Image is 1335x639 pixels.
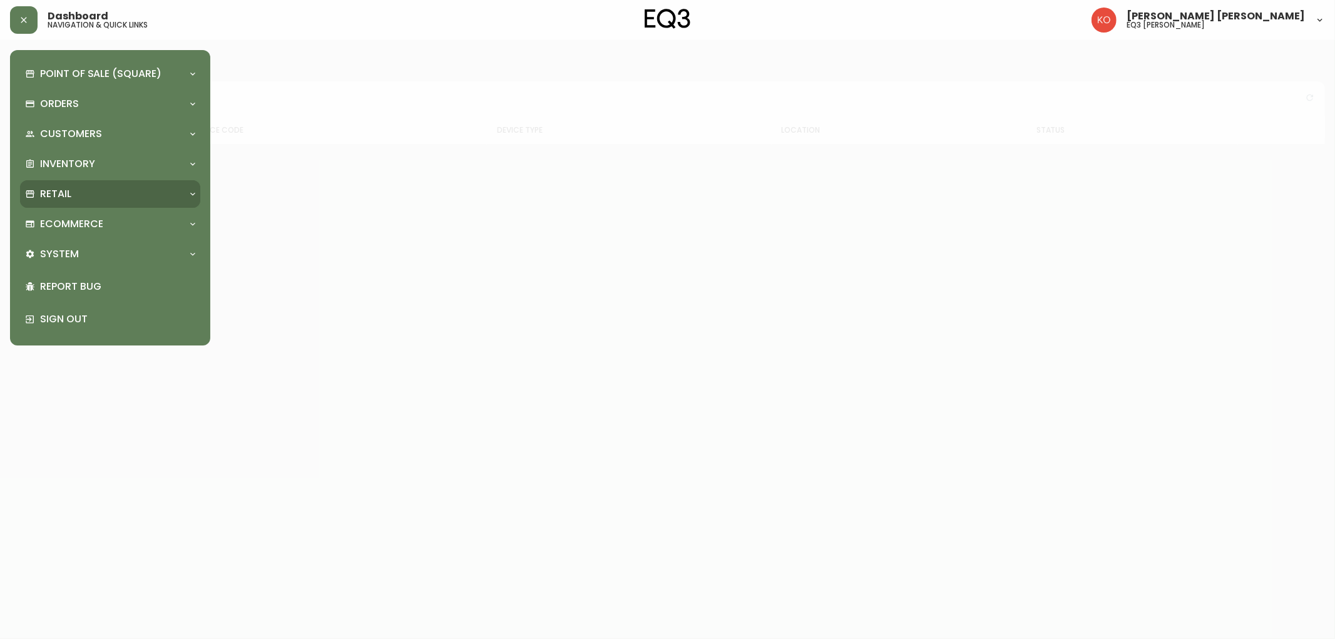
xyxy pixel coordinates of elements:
span: Dashboard [48,11,108,21]
p: Orders [40,97,79,111]
div: Report Bug [20,270,200,303]
p: Retail [40,187,71,201]
div: System [20,240,200,268]
div: Retail [20,180,200,208]
p: Point of Sale (Square) [40,67,161,81]
div: Ecommerce [20,210,200,238]
div: Point of Sale (Square) [20,60,200,88]
h5: eq3 [PERSON_NAME] [1127,21,1205,29]
p: Report Bug [40,280,195,294]
div: Orders [20,90,200,118]
div: Inventory [20,150,200,178]
span: [PERSON_NAME] [PERSON_NAME] [1127,11,1305,21]
p: Ecommerce [40,217,103,231]
div: Sign Out [20,303,200,335]
img: 9beb5e5239b23ed26e0d832b1b8f6f2a [1092,8,1117,33]
p: Sign Out [40,312,195,326]
h5: navigation & quick links [48,21,148,29]
p: Inventory [40,157,95,171]
p: System [40,247,79,261]
div: Customers [20,120,200,148]
p: Customers [40,127,102,141]
img: logo [645,9,691,29]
